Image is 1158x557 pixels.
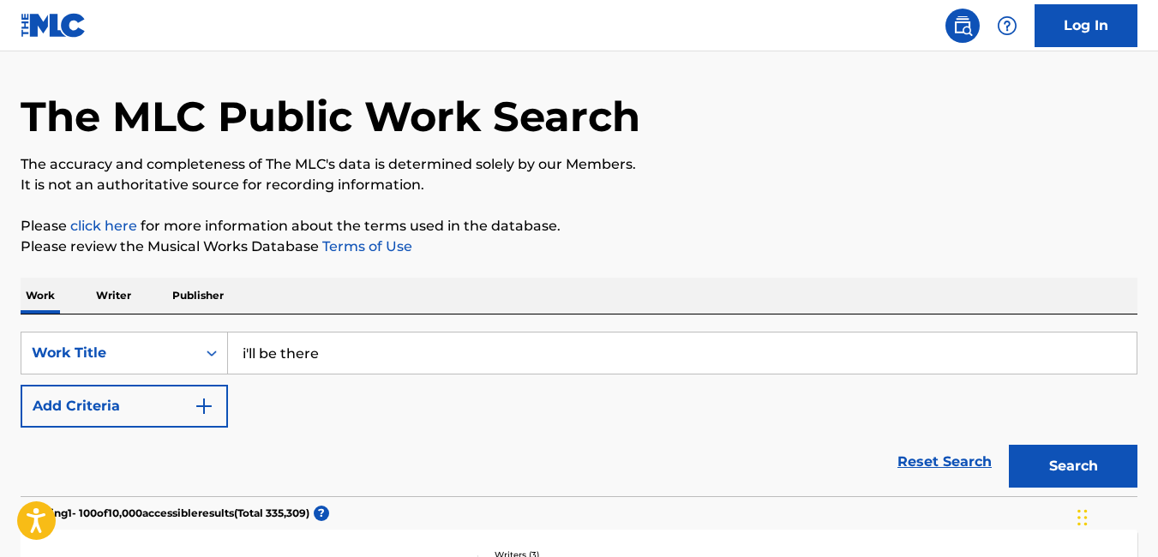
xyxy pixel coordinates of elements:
a: Public Search [945,9,980,43]
h1: The MLC Public Work Search [21,91,640,142]
p: The accuracy and completeness of The MLC's data is determined solely by our Members. [21,154,1137,175]
div: Work Title [32,343,186,363]
div: Help [990,9,1024,43]
div: Drag [1077,492,1088,543]
span: ? [314,506,329,521]
iframe: Chat Widget [1072,475,1158,557]
button: Add Criteria [21,385,228,428]
img: 9d2ae6d4665cec9f34b9.svg [194,396,214,416]
form: Search Form [21,332,1137,496]
a: Log In [1035,4,1137,47]
p: Writer [91,278,136,314]
a: Terms of Use [319,238,412,255]
p: It is not an authoritative source for recording information. [21,175,1137,195]
a: Reset Search [889,443,1000,481]
img: search [952,15,973,36]
a: click here [70,218,137,234]
p: Publisher [167,278,229,314]
p: Work [21,278,60,314]
p: Please review the Musical Works Database [21,237,1137,257]
button: Search [1009,445,1137,488]
p: Please for more information about the terms used in the database. [21,216,1137,237]
p: Showing 1 - 100 of 10,000 accessible results (Total 335,309 ) [21,506,309,521]
img: MLC Logo [21,13,87,38]
img: help [997,15,1017,36]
